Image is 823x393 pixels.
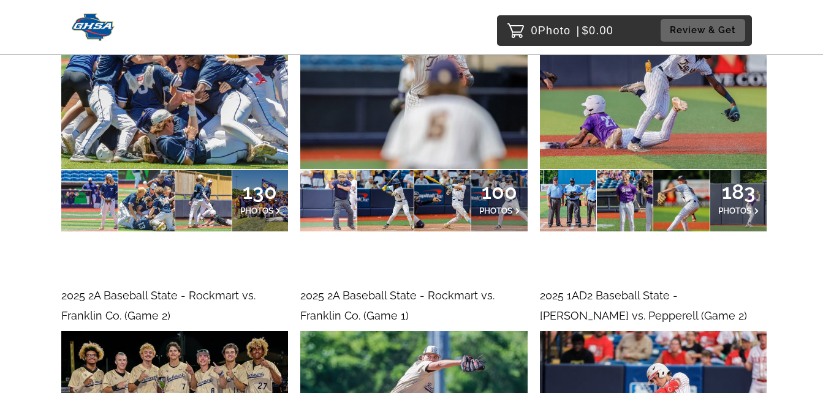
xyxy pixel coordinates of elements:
[540,2,767,169] img: 189298
[661,19,749,42] a: Review & Get
[72,13,115,41] img: Snapphound Logo
[300,289,495,321] span: 2025 2A Baseball State - Rockmart vs. Franklin Co. (Game 1)
[240,206,273,215] span: PHOTOS
[61,2,288,169] img: 189525
[531,21,614,40] p: 0 $0.00
[718,206,751,215] span: PHOTOS
[718,188,759,195] span: 183
[240,188,281,195] span: 130
[661,19,745,42] button: Review & Get
[538,21,571,40] span: Photo
[540,289,747,321] span: 2025 1AD2 Baseball State - [PERSON_NAME] vs. Pepperell (Game 2)
[300,2,527,169] img: 189385
[479,206,512,215] span: PHOTOS
[577,24,580,37] span: |
[479,188,520,195] span: 100
[61,289,256,321] span: 2025 2A Baseball State - Rockmart vs. Franklin Co. (Game 2)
